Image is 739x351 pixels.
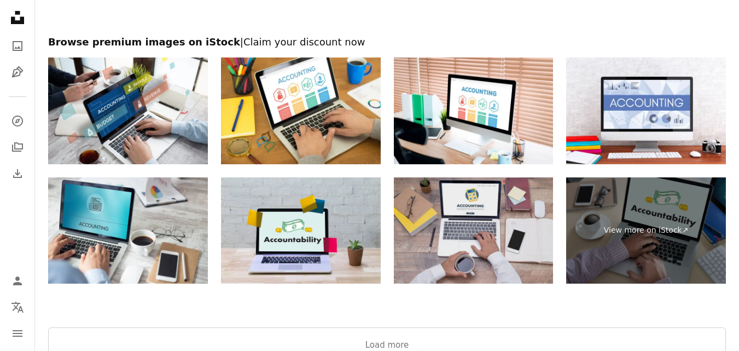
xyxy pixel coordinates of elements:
a: Log in / Sign up [7,270,28,292]
img: Accounting Payable Savings Credit Revenue Word With Icons [221,57,381,164]
a: View more on iStock↗ [566,177,726,284]
h2: Browse premium images on iStock [48,36,726,49]
a: Download History [7,163,28,185]
button: Menu [7,323,28,344]
a: Photos [7,35,28,57]
button: Language [7,296,28,318]
img: Accountability Savings Account Money Global Finance calculate the numbers [221,177,381,284]
img: 3d Computer with word ACCOUNTING. [566,57,726,164]
a: Collections [7,136,28,158]
span: | Claim your discount now [240,36,365,48]
a: Explore [7,110,28,132]
img: ACCOUNTING CONCEPT [48,177,208,284]
a: Illustrations [7,61,28,83]
img: ACCOUNTING CONCEPT [48,57,208,164]
img: Accounting Payable Savings Credit Revenue Word With Icons [394,57,554,164]
img: ACCOUNTING CONCEPT [394,177,554,284]
a: Home — Unsplash [7,7,28,31]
